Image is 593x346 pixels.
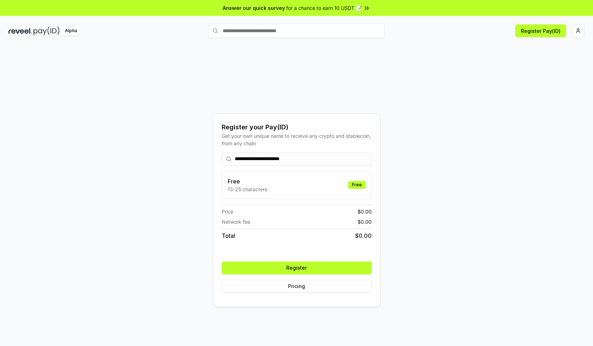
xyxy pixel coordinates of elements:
button: Pricing [222,280,372,293]
img: reveel_dark [8,27,32,35]
span: $ 0.00 [358,208,372,215]
span: Total [222,231,235,240]
span: for a chance to earn 10 USDT 📝 [286,4,362,12]
button: Register Pay(ID) [515,24,566,37]
button: Register [222,262,372,274]
div: Register your Pay(ID) [222,122,372,132]
span: $ 0.00 [358,218,372,225]
p: 13-25 characters [228,186,267,193]
h3: Free [228,177,267,186]
div: Free [348,181,366,189]
img: pay_id [34,27,60,35]
span: Answer our quick survey [223,4,285,12]
span: Network fee [222,218,250,225]
span: Price [222,208,233,215]
div: Alpha [61,27,81,35]
span: $ 0.00 [355,231,372,240]
div: Get your own unique name to receive any crypto and stablecoin, from any chain [222,132,372,147]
